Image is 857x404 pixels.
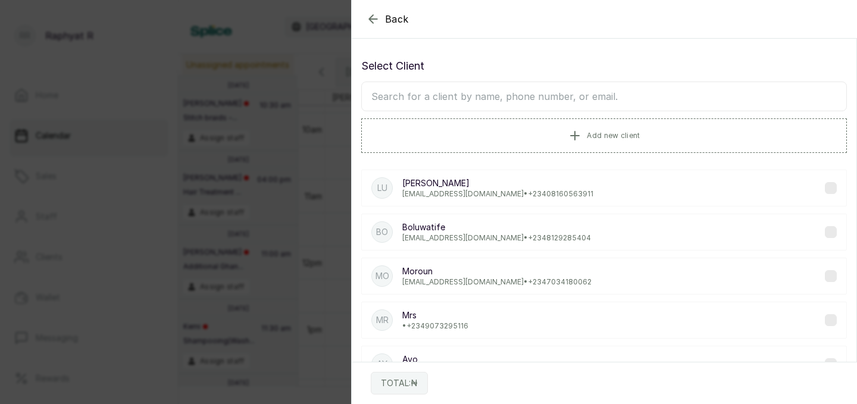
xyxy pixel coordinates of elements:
span: Add new client [587,131,640,140]
p: Moroun [402,265,592,277]
p: [PERSON_NAME] [402,177,593,189]
p: Mr [376,314,389,326]
p: [EMAIL_ADDRESS][DOMAIN_NAME] • +234 8129285404 [402,233,591,243]
p: Bo [376,226,388,238]
span: Back [385,12,409,26]
p: Lu [377,182,387,194]
button: Add new client [361,118,847,153]
p: [EMAIL_ADDRESS][DOMAIN_NAME] • +234 08160563911 [402,189,593,199]
p: Mo [376,270,389,282]
input: Search for a client by name, phone number, or email. [361,82,847,111]
p: Ay [377,358,387,370]
p: TOTAL: ₦ [381,377,418,389]
p: Boluwatife [402,221,591,233]
p: • +234 9073295116 [402,321,468,331]
button: Back [366,12,409,26]
p: Ayo [402,353,465,365]
p: Mrs [402,309,468,321]
p: Select Client [361,58,847,74]
p: [EMAIL_ADDRESS][DOMAIN_NAME] • +234 7034180062 [402,277,592,287]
